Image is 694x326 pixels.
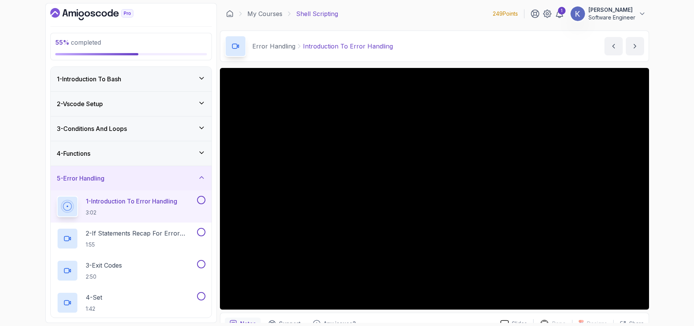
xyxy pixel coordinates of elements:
button: 4-Functions [51,141,212,166]
iframe: 1 - Introduction to Error handling [220,68,649,310]
p: 4 - Set [86,293,102,302]
button: 3-Conditions And Loops [51,116,212,141]
p: 3 - Exit Codes [86,261,122,270]
p: 249 Points [493,10,518,18]
a: Dashboard [226,10,234,18]
button: 4-Set1:42 [57,292,205,313]
iframe: chat widget [647,278,694,315]
p: 1:42 [86,305,102,313]
h3: 1 - Introduction To Bash [57,74,121,84]
button: 2-If Statements Recap For Error Handling1:55 [57,228,205,249]
a: Dashboard [50,8,151,20]
p: Introduction To Error Handling [303,42,393,51]
p: [PERSON_NAME] [588,6,635,14]
p: 1 - Introduction To Error Handling [86,197,177,206]
a: 1 [555,9,564,18]
h3: 5 - Error Handling [57,174,104,183]
div: 1 [558,7,566,15]
span: completed [55,39,101,46]
img: user profile image [571,6,585,21]
span: 55 % [55,39,69,46]
button: 3-Exit Codes2:50 [57,260,205,281]
p: 3:02 [86,209,177,216]
button: 1-Introduction To Error Handling3:02 [57,196,205,217]
button: 5-Error Handling [51,166,212,190]
button: 2-Vscode Setup [51,92,212,116]
p: Software Engineer [588,14,635,21]
h3: 2 - Vscode Setup [57,99,103,108]
p: Shell Scripting [296,9,338,18]
button: previous content [604,37,623,55]
button: 1-Introduction To Bash [51,67,212,91]
p: Error Handling [252,42,295,51]
button: user profile image[PERSON_NAME]Software Engineer [570,6,646,21]
button: next content [626,37,644,55]
h3: 3 - Conditions And Loops [57,124,127,133]
p: 2 - If Statements Recap For Error Handling [86,229,196,238]
p: 1:55 [86,241,196,249]
p: 2:50 [86,273,122,281]
h3: 4 - Functions [57,149,90,158]
a: My Courses [247,9,282,18]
